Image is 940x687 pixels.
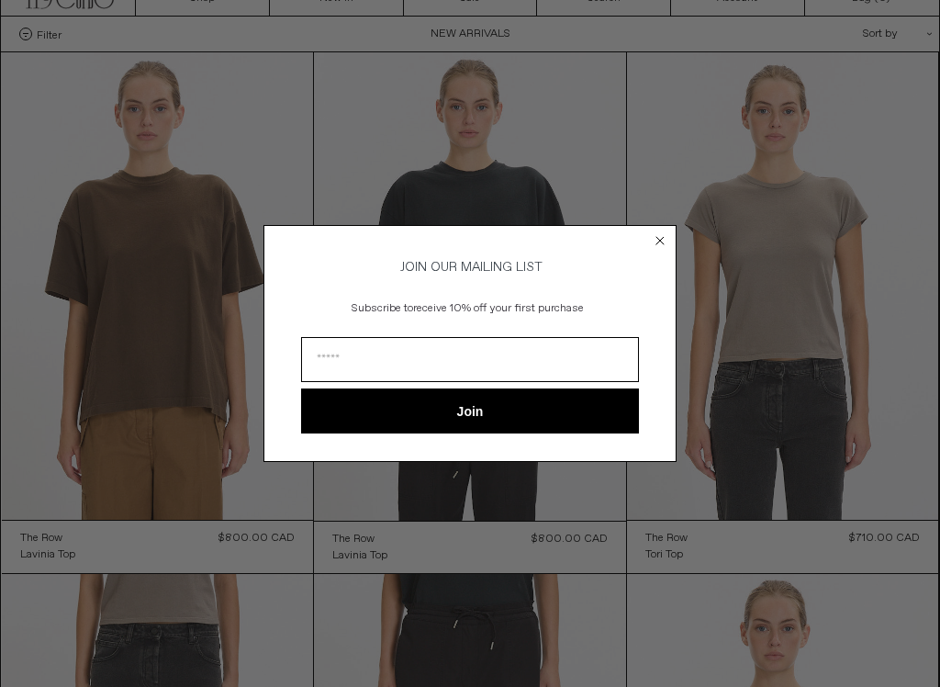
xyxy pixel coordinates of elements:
[352,301,413,316] span: Subscribe to
[651,231,669,250] button: Close dialog
[413,301,584,316] span: receive 10% off your first purchase
[397,259,543,276] span: JOIN OUR MAILING LIST
[301,337,639,382] input: Email
[301,389,639,434] button: Join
